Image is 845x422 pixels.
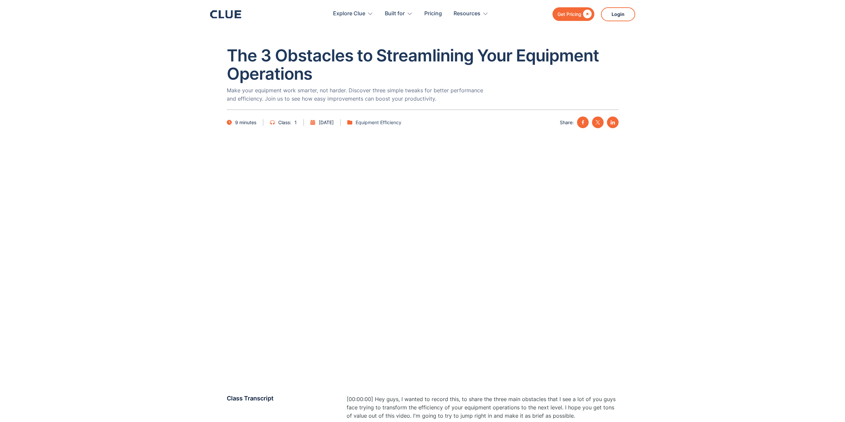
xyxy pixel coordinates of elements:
[227,151,619,372] iframe: YouTube embed
[310,120,315,125] img: Calendar scheduling icon
[581,120,585,125] img: facebook icon
[424,3,442,24] a: Pricing
[385,3,413,24] div: Built for
[347,395,619,420] p: [00:00:00] Hey guys, I wanted to record this, to share the three main obstacles that I see a lot ...
[581,10,592,18] div: 
[557,10,581,18] div: Get Pricing
[560,118,574,127] div: Share:
[227,46,619,83] h1: The 3 Obstacles to Streamlining Your Equipment Operations
[601,7,635,21] a: Login
[611,120,615,125] img: linkedin icon
[356,118,401,127] a: Equipment Efficiency
[347,120,352,125] img: folder icon
[270,120,275,125] img: headphones icon
[454,3,488,24] div: Resources
[454,3,480,24] div: Resources
[227,120,232,125] img: clock icon
[385,3,405,24] div: Built for
[333,3,365,24] div: Explore Clue
[319,118,334,127] div: [DATE]
[295,118,297,127] div: 1
[278,118,291,127] div: Class:
[333,3,373,24] div: Explore Clue
[227,395,343,402] p: Class Transcript
[227,86,486,103] p: Make your equipment work smarter, not harder. Discover three simple tweaks for better performance...
[552,7,594,21] a: Get Pricing
[596,120,600,125] img: twitter X icon
[235,118,256,127] div: 9 minutes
